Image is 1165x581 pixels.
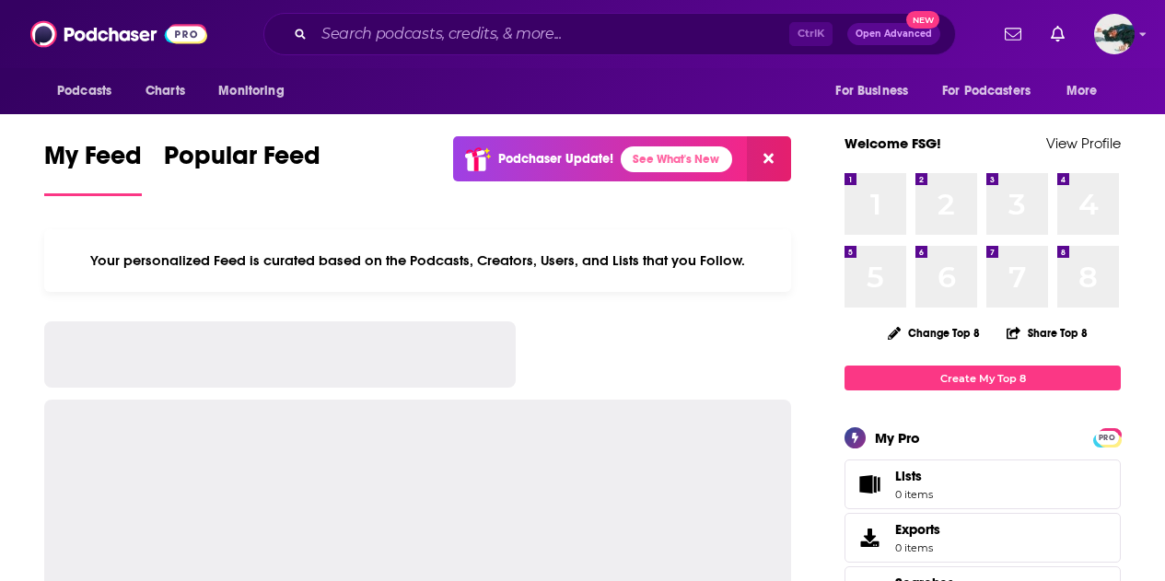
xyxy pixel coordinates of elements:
[845,366,1121,390] a: Create My Top 8
[845,513,1121,563] a: Exports
[164,140,320,196] a: Popular Feed
[895,521,940,538] span: Exports
[835,78,908,104] span: For Business
[877,321,991,344] button: Change Top 8
[851,471,888,497] span: Lists
[1094,14,1135,54] button: Show profile menu
[621,146,732,172] a: See What's New
[1066,78,1098,104] span: More
[134,74,196,109] a: Charts
[146,78,185,104] span: Charts
[856,29,932,39] span: Open Advanced
[895,488,933,501] span: 0 items
[1006,315,1089,351] button: Share Top 8
[1096,430,1118,444] a: PRO
[1054,74,1121,109] button: open menu
[1094,14,1135,54] img: User Profile
[1094,14,1135,54] span: Logged in as fsg.publicity
[875,429,920,447] div: My Pro
[847,23,940,45] button: Open AdvancedNew
[44,229,791,292] div: Your personalized Feed is curated based on the Podcasts, Creators, Users, and Lists that you Follow.
[498,151,613,167] p: Podchaser Update!
[942,78,1031,104] span: For Podcasters
[895,541,940,554] span: 0 items
[44,74,135,109] button: open menu
[30,17,207,52] img: Podchaser - Follow, Share and Rate Podcasts
[851,525,888,551] span: Exports
[1096,431,1118,445] span: PRO
[164,140,320,182] span: Popular Feed
[1046,134,1121,152] a: View Profile
[44,140,142,182] span: My Feed
[1043,18,1072,50] a: Show notifications dropdown
[263,13,956,55] div: Search podcasts, credits, & more...
[57,78,111,104] span: Podcasts
[822,74,931,109] button: open menu
[845,459,1121,509] a: Lists
[930,74,1057,109] button: open menu
[895,468,933,484] span: Lists
[205,74,308,109] button: open menu
[895,468,922,484] span: Lists
[789,22,833,46] span: Ctrl K
[906,11,939,29] span: New
[997,18,1029,50] a: Show notifications dropdown
[44,140,142,196] a: My Feed
[218,78,284,104] span: Monitoring
[314,19,789,49] input: Search podcasts, credits, & more...
[845,134,941,152] a: Welcome FSG!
